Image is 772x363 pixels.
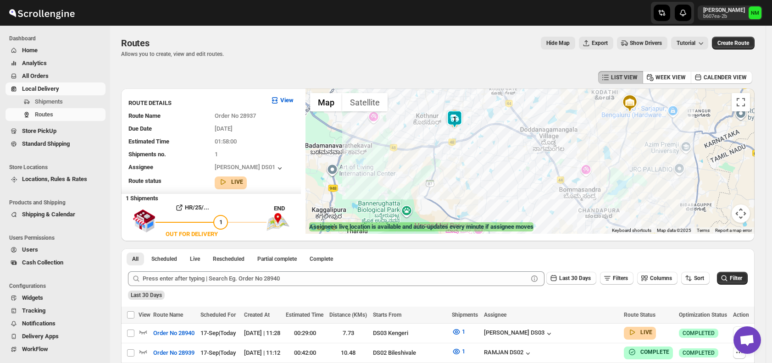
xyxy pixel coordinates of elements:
button: Analytics [6,57,106,70]
div: Open chat [733,326,761,354]
span: Shipments [452,312,478,318]
span: Filters [613,275,628,281]
span: Starts From [373,312,401,318]
span: Routes [35,111,53,118]
div: 7.73 [329,329,367,338]
span: Assignee [128,164,153,170]
span: CALENDER VIEW [704,74,747,81]
span: 1 [215,151,218,158]
span: Configurations [9,282,106,290]
span: Show Drivers [630,39,662,47]
button: 1 [446,324,471,339]
span: LIST VIEW [611,74,638,81]
span: Filter [730,275,742,281]
b: HR/25/... [185,204,209,211]
span: Shipping & Calendar [22,211,75,218]
div: 00:42:00 [286,348,324,357]
img: trip_end.png [267,213,289,231]
button: Sort [681,272,710,285]
a: Open this area in Google Maps (opens a new window) [308,222,338,234]
span: Assignee [484,312,506,318]
div: RAMJAN DS02 [484,349,533,358]
button: Show Drivers [617,37,667,49]
span: Created At [244,312,270,318]
button: LIVE [218,177,243,187]
button: All routes [127,253,144,265]
span: Users [22,246,38,253]
b: LIVE [231,179,243,185]
span: Notifications [22,320,56,327]
a: Terms (opens in new tab) [697,228,710,233]
button: Notifications [6,317,106,330]
span: Hide Map [546,39,570,47]
button: Home [6,44,106,57]
span: Standard Shipping [22,140,70,147]
span: Export [592,39,608,47]
button: LIST VIEW [598,71,643,84]
span: Store Locations [9,164,106,171]
span: WEEK VIEW [655,74,686,81]
span: Route Name [153,312,183,318]
span: Products and Shipping [9,199,106,206]
button: Shipments [6,95,106,108]
img: ScrollEngine [7,1,76,24]
h3: ROUTE DETAILS [128,99,263,108]
div: [DATE] | 11:28 [244,329,281,338]
button: Show satellite imagery [342,93,388,111]
span: Delivery Apps [22,333,59,340]
button: CALENDER VIEW [691,71,752,84]
div: 00:29:00 [286,329,324,338]
p: [PERSON_NAME] [703,6,745,14]
span: Map data ©2025 [657,228,691,233]
button: Locations, Rules & Rates [6,173,106,186]
button: Routes [6,108,106,121]
span: Cash Collection [22,259,63,266]
b: View [280,97,294,104]
button: Shipping & Calendar [6,208,106,221]
button: Order No 28939 [148,346,200,360]
button: WEEK VIEW [643,71,691,84]
span: Shipments [35,98,63,105]
span: Estimated Time [128,138,169,145]
span: [DATE] [215,125,233,132]
span: Tracking [22,307,45,314]
img: Google [308,222,338,234]
button: WorkFlow [6,343,106,356]
span: All [132,255,139,263]
button: Show street map [310,93,342,111]
button: Order No 28940 [148,326,200,341]
span: WorkFlow [22,346,48,352]
a: Report a map error [715,228,752,233]
span: Home [22,47,38,54]
span: Due Date [128,125,152,132]
span: Widgets [22,294,43,301]
button: Last 30 Days [546,272,596,285]
span: Narjit Magar [749,6,761,19]
button: LIVE [628,328,652,337]
span: Partial complete [257,255,297,263]
div: [PERSON_NAME] DS03 [484,329,554,338]
span: Last 30 Days [131,292,162,298]
span: Estimated Time [286,312,323,318]
span: Users Permissions [9,234,106,242]
span: Distance (KMs) [329,312,367,318]
button: Users [6,243,106,256]
span: Route Status [624,312,655,318]
span: Analytics [22,60,47,66]
button: [PERSON_NAME] DS01 [215,164,284,173]
text: NM [751,10,759,16]
button: HR/25/... [156,200,228,215]
span: Live [190,255,200,263]
button: View [265,93,299,108]
span: Optimization Status [679,312,727,318]
img: shop.svg [133,203,156,239]
button: User menu [698,5,762,20]
div: END [274,204,301,213]
button: 1 [446,344,471,359]
span: Store PickUp [22,127,56,134]
span: Order No 28940 [153,329,194,338]
button: Map camera controls [732,204,750,223]
div: DS03 Kengeri [373,329,446,338]
label: Assignee's live location is available and auto-updates every minute if assignee moves [309,222,533,231]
